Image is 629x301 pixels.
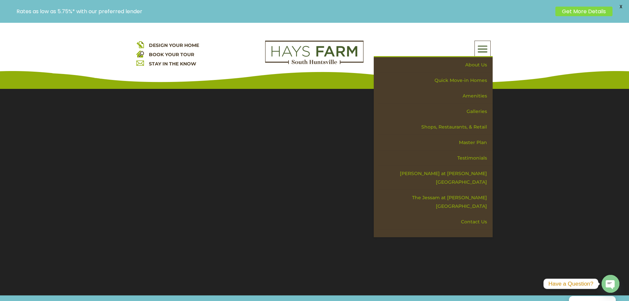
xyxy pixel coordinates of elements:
a: Shops, Restaurants, & Retail [378,119,493,135]
a: DESIGN YOUR HOME [149,42,199,48]
a: About Us [378,57,493,73]
a: Contact Us [378,214,493,230]
a: hays farm homes huntsville development [265,60,364,66]
a: The Jessam at [PERSON_NAME][GEOGRAPHIC_DATA] [378,190,493,214]
span: X [616,2,626,12]
a: Quick Move-in Homes [378,73,493,88]
a: Galleries [378,104,493,119]
img: Logo [265,41,364,64]
a: [PERSON_NAME] at [PERSON_NAME][GEOGRAPHIC_DATA] [378,166,493,190]
a: Amenities [378,88,493,104]
a: Testimonials [378,150,493,166]
p: Rates as low as 5.75%* with our preferred lender [17,8,552,15]
img: book your home tour [136,50,144,57]
img: design your home [136,41,144,48]
a: Get More Details [555,7,612,16]
a: BOOK YOUR TOUR [149,52,194,57]
a: Master Plan [378,135,493,150]
a: STAY IN THE KNOW [149,61,196,67]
